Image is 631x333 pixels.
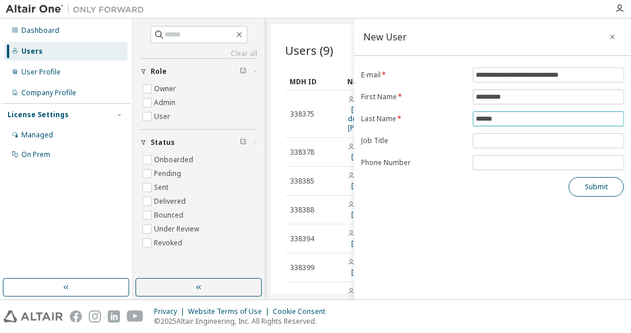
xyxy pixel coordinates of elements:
span: Users (9) [285,42,333,58]
div: Company Profile [21,88,76,98]
label: Phone Number [361,158,466,167]
label: User [154,110,172,124]
label: Last Name [361,114,466,124]
img: youtube.svg [127,310,144,323]
button: Submit [569,177,624,197]
span: 338388 [290,205,314,215]
div: License Settings [7,110,69,119]
label: Under Review [154,222,201,236]
div: Cookie Consent [273,307,332,316]
a: [PERSON_NAME] [351,209,405,219]
span: Clear filter [240,67,247,76]
img: Altair One [6,3,150,15]
div: Managed [21,130,53,140]
span: 338375 [290,110,314,119]
label: Onboarded [154,153,196,167]
span: 338401 [290,292,314,301]
label: Job Title [361,136,466,145]
div: Users [21,47,43,56]
label: Admin [154,96,178,110]
div: Name [347,72,396,91]
a: [PERSON_NAME] [351,267,405,277]
div: User Profile [21,68,61,77]
span: Status [151,138,175,147]
a: [PERSON_NAME] [351,238,405,248]
label: Sent [154,181,171,194]
a: [PERSON_NAME] [351,152,405,162]
img: facebook.svg [70,310,82,323]
div: Privacy [154,307,188,316]
span: Clear filter [240,138,247,147]
a: [PERSON_NAME] [351,181,405,190]
span: 338385 [290,177,314,186]
label: First Name [361,92,466,102]
a: Clear all [140,49,257,58]
label: Bounced [154,208,186,222]
button: Status [140,130,257,155]
label: Delivered [154,194,188,208]
label: E-mail [361,70,466,80]
img: altair_logo.svg [3,310,63,323]
div: Website Terms of Use [188,307,273,316]
span: Role [151,67,167,76]
span: 338399 [290,263,314,272]
p: © 2025 Altair Engineering, Inc. All Rights Reserved. [154,316,332,326]
button: Role [140,59,257,84]
a: [PERSON_NAME] de [PERSON_NAME] [348,104,405,133]
div: Dashboard [21,26,59,35]
span: 338378 [290,148,314,157]
span: 338394 [290,234,314,244]
div: On Prem [21,150,50,159]
div: MDH ID [290,72,338,91]
img: linkedin.svg [108,310,120,323]
label: Pending [154,167,183,181]
label: Owner [154,82,178,96]
label: Revoked [154,236,185,250]
div: New User [363,32,407,42]
img: instagram.svg [89,310,101,323]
